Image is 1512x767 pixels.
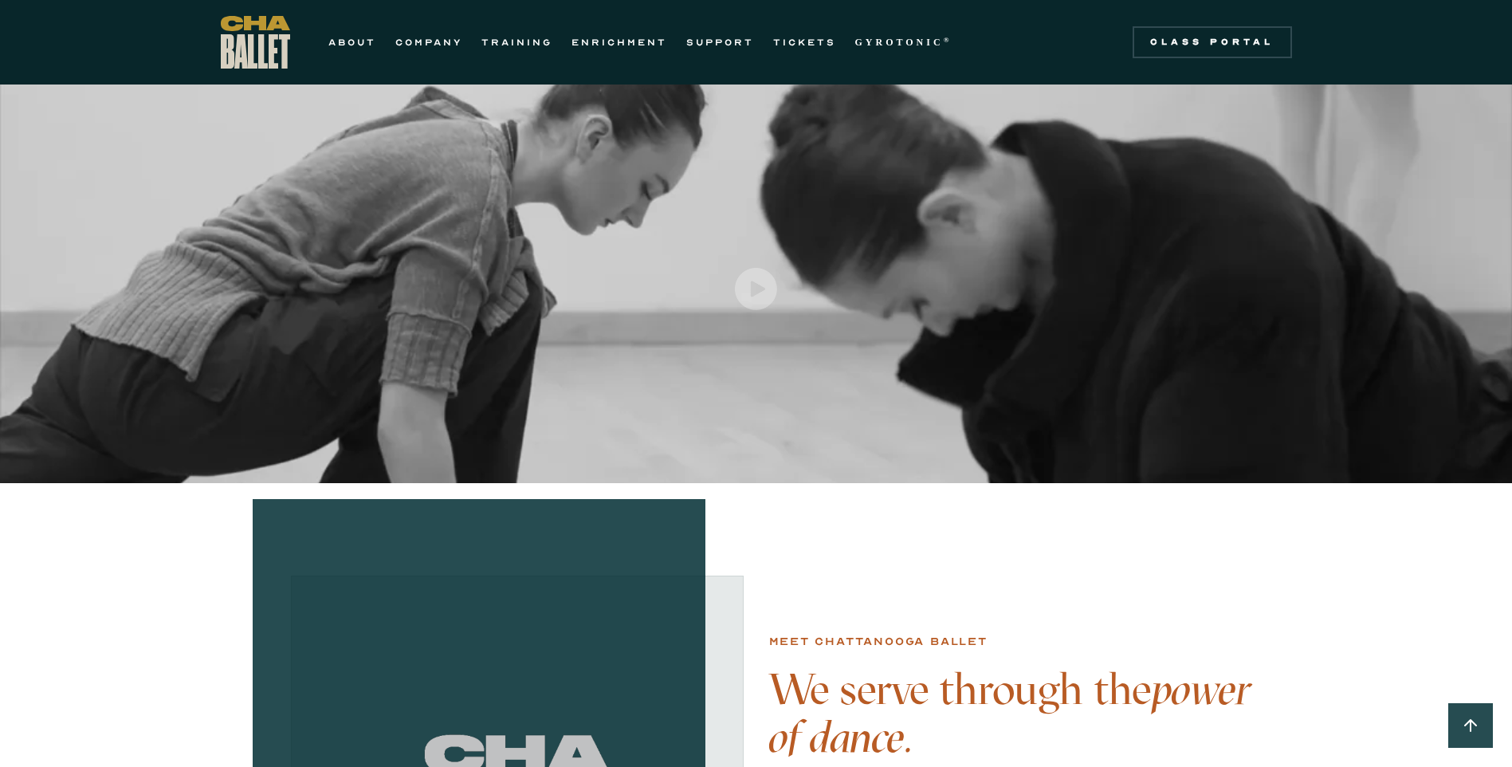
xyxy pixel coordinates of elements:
[571,33,667,52] a: ENRICHMENT
[769,632,988,651] div: Meet chattanooga ballet
[328,33,376,52] a: ABOUT
[1142,36,1282,49] div: Class Portal
[481,33,552,52] a: TRAINING
[769,663,1251,763] em: power of dance.
[855,33,952,52] a: GYROTONIC®
[395,33,462,52] a: COMPANY
[769,666,1260,761] h4: We serve through the
[686,33,754,52] a: SUPPORT
[773,33,836,52] a: TICKETS
[1133,26,1292,58] a: Class Portal
[221,16,290,69] a: home
[855,37,944,48] strong: GYROTONIC
[944,36,952,44] sup: ®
